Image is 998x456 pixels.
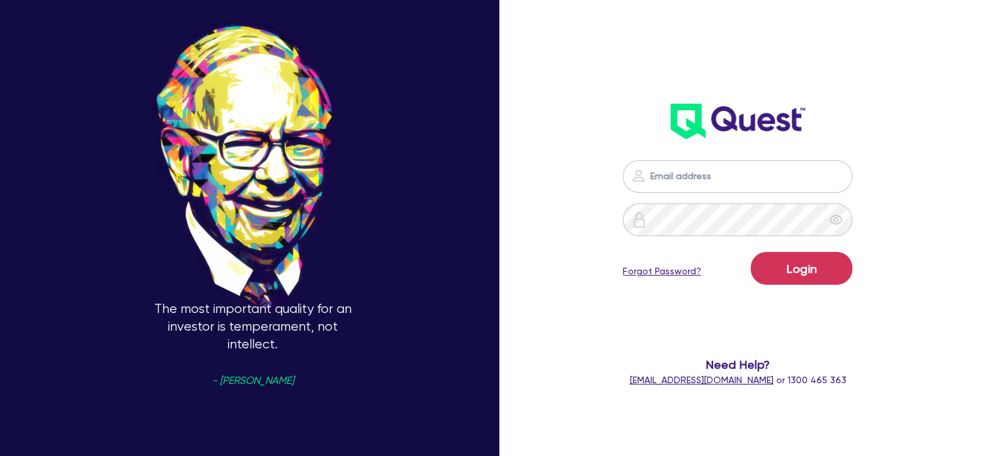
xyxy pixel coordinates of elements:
img: icon-password [631,212,647,228]
a: [EMAIL_ADDRESS][DOMAIN_NAME] [629,375,773,385]
a: Forgot Password? [623,264,701,278]
span: - [PERSON_NAME] [212,376,294,386]
span: or 1300 465 363 [629,375,846,385]
input: Email address [623,160,852,193]
img: wH2k97JdezQIQAAAABJRU5ErkJggg== [671,104,805,139]
button: Login [751,252,852,285]
span: eye [829,213,842,226]
span: Need Help? [608,356,867,373]
img: icon-password [631,168,646,184]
